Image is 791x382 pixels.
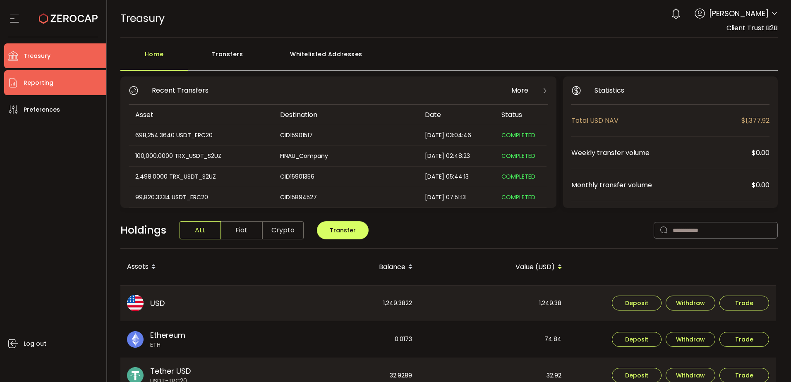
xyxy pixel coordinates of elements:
div: Balance [270,260,419,274]
span: Recent Transfers [152,85,209,95]
div: Status [495,110,547,119]
div: [DATE] 02:48:23 [418,151,495,161]
span: Trade [735,337,753,342]
span: Ethereum [150,329,185,341]
div: 1,249.3822 [270,286,419,321]
div: 74.84 [419,321,568,358]
span: Trade [735,372,753,378]
div: 698,254.3640 USDT_ERC20 [129,131,273,140]
span: ALL [180,221,221,239]
span: Client Trust B2B [726,23,778,33]
div: Transfers [188,46,267,71]
span: Total USD NAV [571,115,741,126]
img: eth_portfolio.svg [127,331,144,348]
div: [DATE] 03:04:46 [418,131,495,140]
span: Weekly transfer volume [571,148,752,158]
div: 99,820.3234 USDT_ERC20 [129,193,273,202]
button: Deposit [612,296,662,310]
span: Deposit [625,337,648,342]
button: Withdraw [666,332,715,347]
span: Treasury [120,11,165,26]
span: COMPLETED [501,152,535,160]
div: Destination [273,110,418,119]
span: Transfer [330,226,356,234]
div: [DATE] 07:51:13 [418,193,495,202]
span: Withdraw [676,337,705,342]
span: Withdraw [676,372,705,378]
div: FINAU_Company [273,151,417,161]
span: $1,377.92 [741,115,769,126]
span: Treasury [24,50,50,62]
span: Preferences [24,104,60,116]
div: Asset [129,110,273,119]
span: COMPLETED [501,193,535,201]
div: 100,000.0000 TRX_USDT_S2UZ [129,151,273,161]
span: Deposit [625,300,648,306]
div: Assets [120,260,270,274]
span: Withdraw [676,300,705,306]
div: 0.0173 [270,321,419,358]
div: Date [418,110,495,119]
div: Value (USD) [419,260,569,274]
span: COMPLETED [501,172,535,181]
span: More [511,85,528,95]
span: USD [150,298,165,309]
button: Withdraw [666,296,715,310]
div: 2,498.0000 TRX_USDT_S2UZ [129,172,273,181]
span: Log out [24,338,46,350]
span: Statistics [594,85,624,95]
span: Monthly transfer volume [571,180,752,190]
span: Tether USD [150,365,191,377]
div: Home [120,46,188,71]
img: usd_portfolio.svg [127,295,144,311]
span: $0.00 [752,148,769,158]
span: COMPLETED [501,131,535,139]
div: 1,249.38 [419,286,568,321]
span: Reporting [24,77,53,89]
span: Trade [735,300,753,306]
span: ETH [150,341,185,349]
div: CID15901356 [273,172,417,181]
button: Transfer [317,221,369,239]
div: [DATE] 05:44:13 [418,172,495,181]
span: $0.00 [752,180,769,190]
div: CID15894527 [273,193,417,202]
span: Deposit [625,372,648,378]
span: Crypto [262,221,304,239]
span: [PERSON_NAME] [709,8,769,19]
button: Deposit [612,332,662,347]
iframe: Chat Widget [750,342,791,382]
span: Holdings [120,222,166,238]
span: Fiat [221,221,262,239]
div: CID15901517 [273,131,417,140]
div: Whitelisted Addresses [267,46,386,71]
button: Trade [719,332,769,347]
button: Trade [719,296,769,310]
